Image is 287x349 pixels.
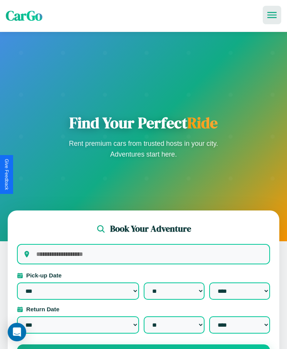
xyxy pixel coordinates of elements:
span: Ride [187,112,218,133]
p: Rent premium cars from trusted hosts in your city. Adventures start here. [67,138,221,160]
div: Open Intercom Messenger [8,323,26,341]
span: CarGo [6,7,42,25]
label: Return Date [17,306,270,312]
h2: Book Your Adventure [110,223,191,235]
h1: Find Your Perfect [67,114,221,132]
label: Pick-up Date [17,272,270,279]
div: Give Feedback [4,159,9,190]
